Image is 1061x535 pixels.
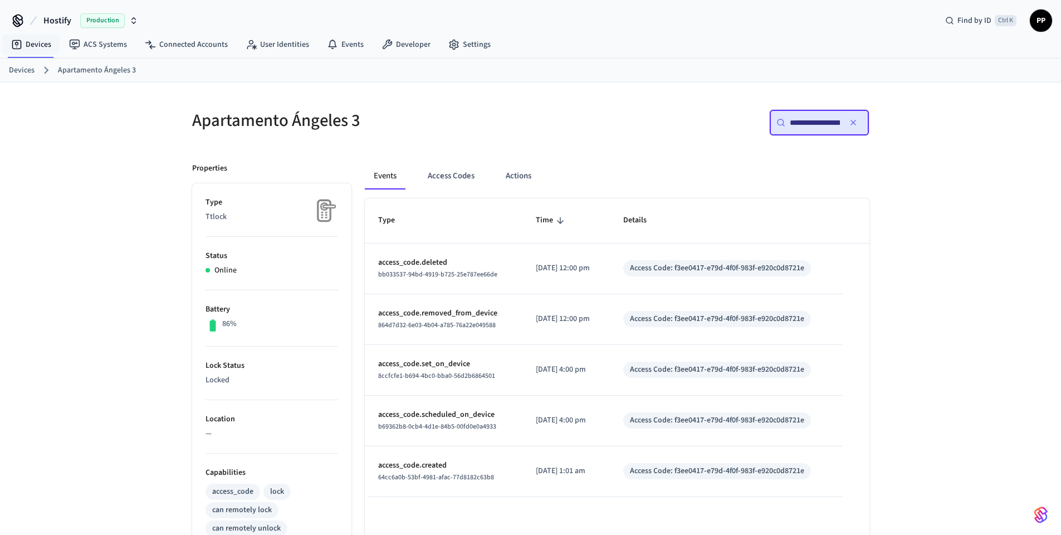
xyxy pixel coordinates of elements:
p: [DATE] 1:01 am [536,465,596,477]
span: bb033537-94bd-4919-b725-25e787ee66de [378,270,497,279]
p: [DATE] 4:00 pm [536,415,596,426]
button: Events [365,163,405,189]
span: 8ccfcfe1-b694-4bc0-bba0-56d2b6864501 [378,371,495,381]
div: Access Code: f3ee0417-e79d-4f0f-983f-e920c0d8721e [630,262,804,274]
a: Connected Accounts [136,35,237,55]
a: User Identities [237,35,318,55]
img: Placeholder Lock Image [310,197,338,225]
span: 64cc6a0b-53bf-4981-afac-77d8182c63b8 [378,473,494,482]
span: 864d7d32-6e03-4b04-a785-76a22e049588 [378,320,496,330]
span: Ctrl K [995,15,1016,26]
p: Locked [206,374,338,386]
div: Find by IDCtrl K [936,11,1025,31]
p: Location [206,414,338,425]
span: Type [378,212,409,229]
div: Access Code: f3ee0417-e79d-4f0f-983f-e920c0d8721e [630,465,804,477]
p: access_code.created [378,460,510,471]
p: Status [206,250,338,262]
p: access_code.removed_from_device [378,308,510,319]
a: ACS Systems [60,35,136,55]
span: Time [536,212,568,229]
p: access_code.scheduled_on_device [378,409,510,421]
button: Actions [497,163,540,189]
p: Type [206,197,338,208]
div: access_code [212,486,253,498]
p: Capabilities [206,467,338,479]
span: Details [623,212,661,229]
div: can remotely unlock [212,523,281,534]
div: lock [270,486,284,498]
div: ant example [365,163,869,189]
p: — [206,428,338,440]
div: Access Code: f3ee0417-e79d-4f0f-983f-e920c0d8721e [630,364,804,376]
div: Access Code: f3ee0417-e79d-4f0f-983f-e920c0d8721e [630,415,804,426]
a: Devices [9,65,35,76]
p: access_code.deleted [378,257,510,269]
button: PP [1030,9,1052,32]
a: Settings [439,35,500,55]
span: PP [1031,11,1051,31]
p: Battery [206,304,338,315]
span: Production [80,13,125,28]
span: Find by ID [957,15,991,26]
p: Properties [192,163,227,174]
p: access_code.set_on_device [378,358,510,370]
span: b69362b8-0cb4-4d1e-84b5-00fd0e0a4933 [378,422,496,431]
a: Events [318,35,373,55]
div: Access Code: f3ee0417-e79d-4f0f-983f-e920c0d8721e [630,313,804,325]
div: can remotely lock [212,504,272,516]
p: [DATE] 12:00 pm [536,313,596,325]
p: Ttlock [206,211,338,223]
a: Apartamento Ángeles 3 [58,65,136,76]
table: sticky table [365,198,869,497]
h5: Apartamento Ángeles 3 [192,109,524,132]
img: SeamLogoGradient.69752ec5.svg [1034,506,1048,524]
span: Hostify [43,14,71,27]
p: Lock Status [206,360,338,372]
p: Online [214,265,237,276]
button: Access Codes [419,163,483,189]
p: [DATE] 12:00 pm [536,262,596,274]
p: 86% [222,318,237,330]
a: Developer [373,35,439,55]
a: Devices [2,35,60,55]
p: [DATE] 4:00 pm [536,364,596,376]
